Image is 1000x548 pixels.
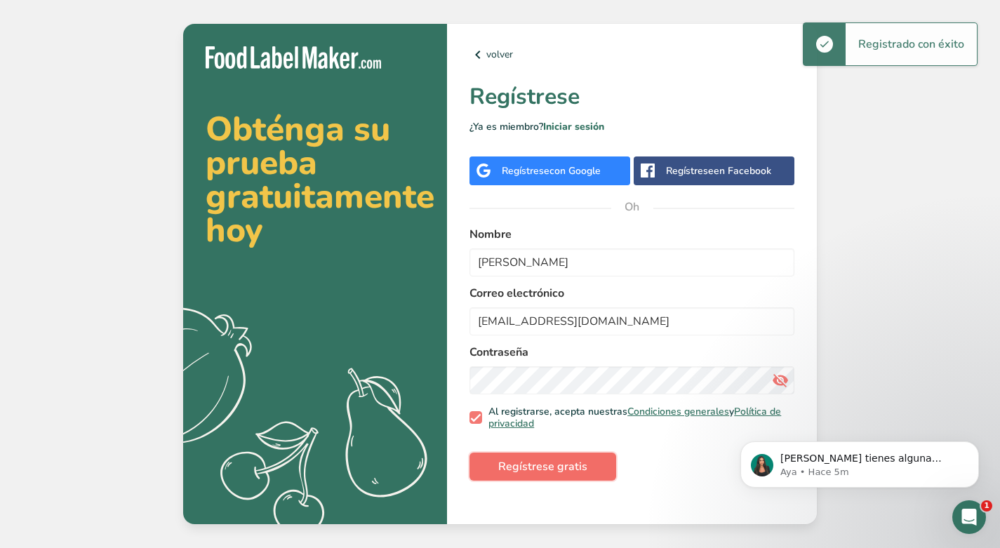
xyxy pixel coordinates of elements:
[206,207,263,253] font: hoy
[469,453,616,481] button: Regístrese gratis
[984,501,989,510] font: 1
[469,307,794,335] input: correo electrónico@ejemplo.com
[469,286,564,301] font: Correo electrónico
[952,500,986,534] iframe: Chat en vivo de Intercom
[469,345,528,360] font: Contraseña
[469,248,794,276] input: Juan Pérez
[206,140,434,220] font: prueba gratuitamente
[714,164,771,178] font: en Facebook
[469,227,512,242] font: Nombre
[666,164,714,178] font: Regístrese
[469,120,543,133] font: ¿Ya es miembro?
[498,459,587,474] font: Regístrese gratis
[543,120,604,133] a: Iniciar sesión
[502,164,549,178] font: Regístrese
[549,164,601,178] font: con Google
[858,36,964,52] font: Registrado con éxito
[729,405,734,418] font: y
[625,199,639,215] font: Oh
[469,81,580,112] font: Regístrese
[469,46,794,63] a: volver
[627,405,729,418] a: Condiciones generales
[719,412,1000,510] iframe: Mensaje de notificaciones del intercomunicador
[206,46,381,69] img: Fabricante de etiquetas para alimentos
[206,106,390,152] font: Obténga su
[486,48,513,61] font: volver
[488,405,627,418] font: Al registrarse, acepta nuestras
[488,405,781,431] a: Política de privacidad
